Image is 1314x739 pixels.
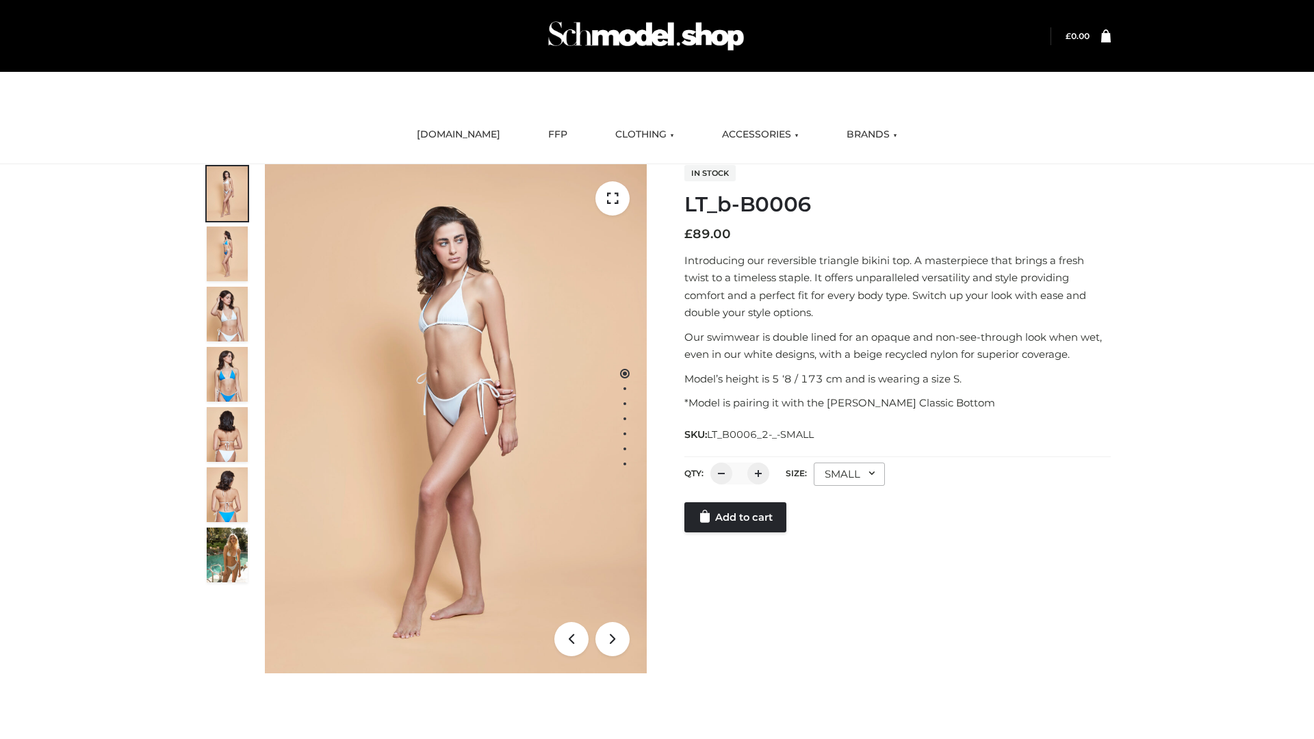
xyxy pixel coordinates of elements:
img: ArielClassicBikiniTop_CloudNine_AzureSky_OW114ECO_8-scaled.jpg [207,467,248,522]
a: Add to cart [684,502,786,532]
img: ArielClassicBikiniTop_CloudNine_AzureSky_OW114ECO_1-scaled.jpg [207,166,248,221]
p: Our swimwear is double lined for an opaque and non-see-through look when wet, even in our white d... [684,328,1111,363]
a: ACCESSORIES [712,120,809,150]
p: Model’s height is 5 ‘8 / 173 cm and is wearing a size S. [684,370,1111,388]
img: ArielClassicBikiniTop_CloudNine_AzureSky_OW114ECO_7-scaled.jpg [207,407,248,462]
h1: LT_b-B0006 [684,192,1111,217]
label: Size: [786,468,807,478]
img: ArielClassicBikiniTop_CloudNine_AzureSky_OW114ECO_2-scaled.jpg [207,226,248,281]
img: Schmodel Admin 964 [543,9,749,63]
img: ArielClassicBikiniTop_CloudNine_AzureSky_OW114ECO_3-scaled.jpg [207,287,248,341]
bdi: 89.00 [684,226,731,242]
p: *Model is pairing it with the [PERSON_NAME] Classic Bottom [684,394,1111,412]
span: £ [684,226,693,242]
span: LT_B0006_2-_-SMALL [707,428,814,441]
a: £0.00 [1066,31,1090,41]
a: BRANDS [836,120,907,150]
a: CLOTHING [605,120,684,150]
span: In stock [684,165,736,181]
p: Introducing our reversible triangle bikini top. A masterpiece that brings a fresh twist to a time... [684,252,1111,322]
span: £ [1066,31,1071,41]
img: ArielClassicBikiniTop_CloudNine_AzureSky_OW114ECO_4-scaled.jpg [207,347,248,402]
a: FFP [538,120,578,150]
img: Arieltop_CloudNine_AzureSky2.jpg [207,528,248,582]
bdi: 0.00 [1066,31,1090,41]
div: SMALL [814,463,885,486]
a: [DOMAIN_NAME] [407,120,511,150]
label: QTY: [684,468,704,478]
span: SKU: [684,426,815,443]
img: ArielClassicBikiniTop_CloudNine_AzureSky_OW114ECO_1 [265,164,647,673]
